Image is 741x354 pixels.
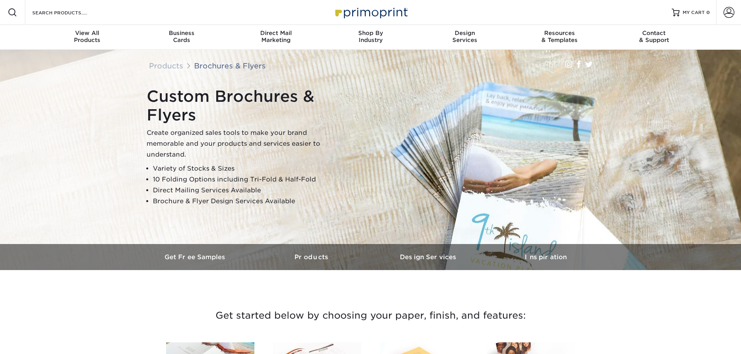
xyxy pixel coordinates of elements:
[147,87,341,124] h1: Custom Brochures & Flyers
[418,30,512,44] div: Services
[134,30,229,37] span: Business
[323,25,418,50] a: Shop ByIndustry
[134,25,229,50] a: BusinessCards
[512,25,607,50] a: Resources& Templates
[683,9,705,16] span: MY CART
[40,25,135,50] a: View AllProducts
[153,163,341,174] li: Variety of Stocks & Sizes
[40,30,135,37] span: View All
[149,61,183,70] a: Products
[32,8,107,17] input: SEARCH PRODUCTS.....
[153,174,341,185] li: 10 Folding Options including Tri-Fold & Half-Fold
[418,25,512,50] a: DesignServices
[254,253,371,261] h3: Products
[323,30,418,44] div: Industry
[40,30,135,44] div: Products
[143,298,598,333] h3: Get started below by choosing your paper, finish, and features:
[706,10,710,15] span: 0
[332,4,410,21] img: Primoprint
[607,30,701,37] span: Contact
[512,30,607,37] span: Resources
[229,30,323,44] div: Marketing
[229,30,323,37] span: Direct Mail
[194,61,266,70] a: Brochures & Flyers
[229,25,323,50] a: Direct MailMarketing
[607,25,701,50] a: Contact& Support
[487,244,604,270] a: Inspiration
[512,30,607,44] div: & Templates
[418,30,512,37] span: Design
[607,30,701,44] div: & Support
[254,244,371,270] a: Products
[371,253,487,261] h3: Design Services
[137,253,254,261] h3: Get Free Samples
[323,30,418,37] span: Shop By
[371,244,487,270] a: Design Services
[147,127,341,160] p: Create organized sales tools to make your brand memorable and your products and services easier t...
[153,185,341,196] li: Direct Mailing Services Available
[487,253,604,261] h3: Inspiration
[137,244,254,270] a: Get Free Samples
[134,30,229,44] div: Cards
[153,196,341,207] li: Brochure & Flyer Design Services Available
